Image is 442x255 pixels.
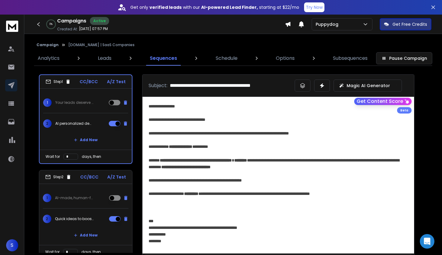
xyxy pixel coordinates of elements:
[201,4,258,10] strong: AI-powered Lead Finder,
[149,82,167,89] p: Subject:
[316,21,341,27] p: Puppydog
[55,216,94,221] p: Quick ideas to boost trial-to-paid conversions
[55,121,94,126] p: AI personalized demo
[36,42,59,47] button: Campaign
[333,55,368,62] p: Subsequences
[43,98,52,107] span: 1
[50,22,53,26] p: 0 %
[55,100,94,105] p: Your leads deserve a demo made just for them
[216,55,238,62] p: Schedule
[107,79,126,85] p: A/Z Test
[107,174,126,180] p: A/Z Test
[6,21,18,32] img: logo
[150,55,177,62] p: Sequences
[82,154,101,159] p: days, then
[81,250,101,254] p: days, then
[34,51,63,66] a: Analytics
[57,27,78,32] p: Created At:
[376,52,432,64] button: Pause Campaign
[80,174,98,180] p: CC/BCC
[354,98,412,105] button: Get Content Score
[45,250,60,254] p: Wait for
[79,26,108,31] p: [DATE] 07:57 PM
[329,51,371,66] a: Subsequences
[38,55,60,62] p: Analytics
[39,74,132,164] li: Step1CC/BCCA/Z Test1Your leads deserve a demo made just for them2AI personalized demoAdd NewWait ...
[149,4,182,10] strong: verified leads
[43,194,51,202] span: 1
[420,234,434,249] div: Open Intercom Messenger
[397,107,412,114] div: Beta
[45,174,71,180] div: Step 2
[306,4,323,10] p: Try Now
[380,18,431,30] button: Get Free Credits
[57,17,86,25] h1: Campaigns
[94,51,115,66] a: Leads
[69,229,102,241] button: Add New
[46,79,71,84] div: Step 1
[6,239,18,251] button: S
[130,4,299,10] p: Get only with our starting at $22/mo
[146,51,181,66] a: Sequences
[69,134,102,146] button: Add New
[46,154,60,159] p: Wait for
[98,55,111,62] p: Leads
[68,42,135,47] p: [DOMAIN_NAME] | SaaS Companies
[90,17,109,25] div: Active
[272,51,298,66] a: Options
[212,51,241,66] a: Schedule
[55,195,94,200] p: AI-made, human-feel demos that convert
[43,119,52,128] span: 2
[43,215,51,223] span: 2
[304,2,324,12] button: Try Now
[334,80,402,92] button: Magic AI Generator
[347,83,390,89] p: Magic AI Generator
[80,79,98,85] p: CC/BCC
[276,55,295,62] p: Options
[392,21,427,27] p: Get Free Credits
